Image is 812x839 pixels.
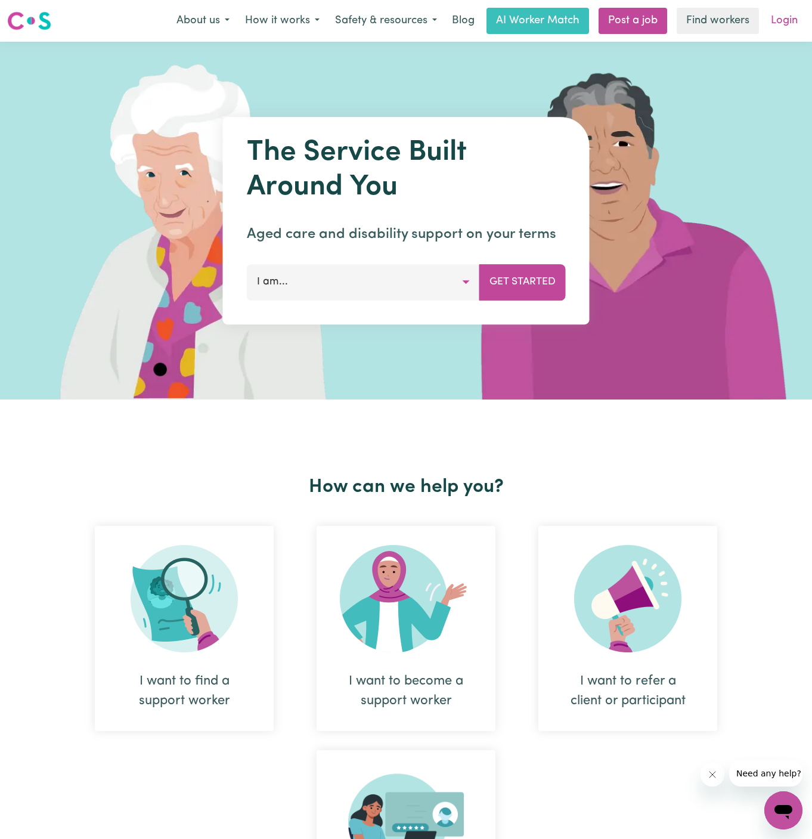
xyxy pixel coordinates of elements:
iframe: Close message [701,763,724,787]
button: About us [169,8,237,33]
iframe: Message from company [729,760,802,787]
a: Find workers [677,8,759,34]
div: I want to refer a client or participant [567,671,689,711]
a: AI Worker Match [486,8,589,34]
p: Aged care and disability support on your terms [247,224,566,245]
a: Post a job [599,8,667,34]
img: Become Worker [340,545,472,652]
h2: How can we help you? [73,476,739,499]
img: Refer [574,545,681,652]
img: Search [131,545,238,652]
button: How it works [237,8,327,33]
div: I want to become a support worker [345,671,467,711]
button: I am... [247,264,480,300]
div: I want to find a support worker [123,671,245,711]
div: I want to find a support worker [95,526,274,731]
a: Careseekers logo [7,7,51,35]
div: I want to become a support worker [317,526,495,731]
a: Login [764,8,805,34]
a: Blog [445,8,482,34]
div: I want to refer a client or participant [538,526,717,731]
button: Get Started [479,264,566,300]
h1: The Service Built Around You [247,136,566,205]
img: Careseekers logo [7,10,51,32]
button: Safety & resources [327,8,445,33]
iframe: Button to launch messaging window [764,791,802,829]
